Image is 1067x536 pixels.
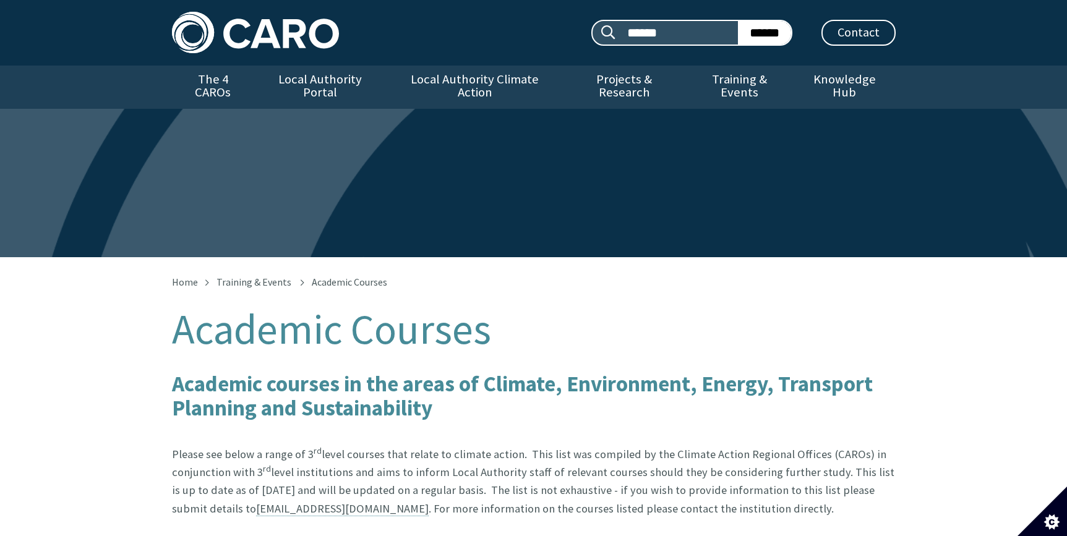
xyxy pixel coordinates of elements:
a: Projects & Research [563,66,685,109]
a: Home [172,276,198,288]
a: Training & Events [685,66,794,109]
b: Academic courses in the areas of Climate, Environment, Energy, Transport Planning and Sustainability [172,370,873,422]
a: Local Authority Climate Action [387,66,563,109]
img: Caro logo [172,12,339,53]
a: The 4 CAROs [172,66,254,109]
a: Knowledge Hub [794,66,895,109]
a: [EMAIL_ADDRESS][DOMAIN_NAME] [256,501,429,516]
button: Set cookie preferences [1018,487,1067,536]
sup: rd [314,445,322,456]
a: Training & Events [216,276,291,288]
sup: rd [263,464,271,475]
h1: Academic Courses [172,307,896,352]
a: Local Authority Portal [254,66,387,109]
a: Contact [821,20,896,46]
span: Academic Courses [312,276,387,288]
